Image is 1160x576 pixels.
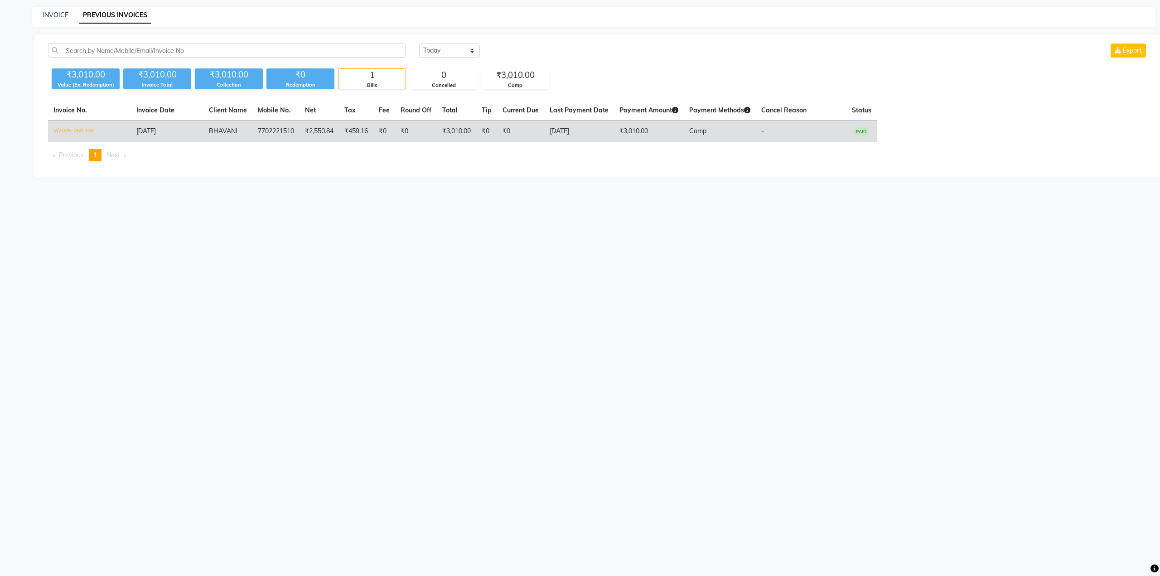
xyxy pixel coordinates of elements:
[344,106,356,114] span: Tax
[338,69,406,82] div: 1
[195,68,263,81] div: ₹3,010.00
[619,106,678,114] span: Payment Amount
[482,106,492,114] span: Tip
[209,127,237,135] span: BHAVANI
[136,106,174,114] span: Invoice Date
[52,68,120,81] div: ₹3,010.00
[550,106,609,114] span: Last Payment Date
[43,11,68,19] a: INVOICE
[266,81,334,89] div: Redemption
[93,151,97,159] span: 1
[410,69,477,82] div: 0
[136,127,156,135] span: [DATE]
[106,151,120,159] span: Next
[209,106,247,114] span: Client Name
[401,106,431,114] span: Round Off
[497,121,544,142] td: ₹0
[761,127,764,135] span: -
[48,149,1148,161] nav: Pagination
[852,106,871,114] span: Status
[614,121,684,142] td: ₹3,010.00
[854,127,869,136] span: PAID
[123,68,191,81] div: ₹3,010.00
[482,69,549,82] div: ₹3,010.00
[48,121,131,142] td: V/2025-26/1108
[437,121,476,142] td: ₹3,010.00
[305,106,316,114] span: Net
[195,81,263,89] div: Collection
[442,106,458,114] span: Total
[59,151,84,159] span: Previous
[339,121,373,142] td: ₹459.16
[258,106,290,114] span: Mobile No.
[544,121,614,142] td: [DATE]
[482,82,549,89] div: Comp
[123,81,191,89] div: Invoice Total
[1111,44,1146,58] button: Export
[410,82,477,89] div: Cancelled
[48,44,406,58] input: Search by Name/Mobile/Email/Invoice No
[395,121,437,142] td: ₹0
[689,127,706,135] span: Comp
[300,121,339,142] td: ₹2,550.84
[379,106,390,114] span: Fee
[761,106,807,114] span: Cancel Reason
[266,68,334,81] div: ₹0
[503,106,539,114] span: Current Due
[1123,46,1142,54] span: Export
[476,121,497,142] td: ₹0
[79,7,151,24] a: PREVIOUS INVOICES
[689,106,750,114] span: Payment Methods
[338,82,406,89] div: Bills
[52,81,120,89] div: Value (Ex. Redemption)
[373,121,395,142] td: ₹0
[252,121,300,142] td: 7702221510
[53,106,87,114] span: Invoice No.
